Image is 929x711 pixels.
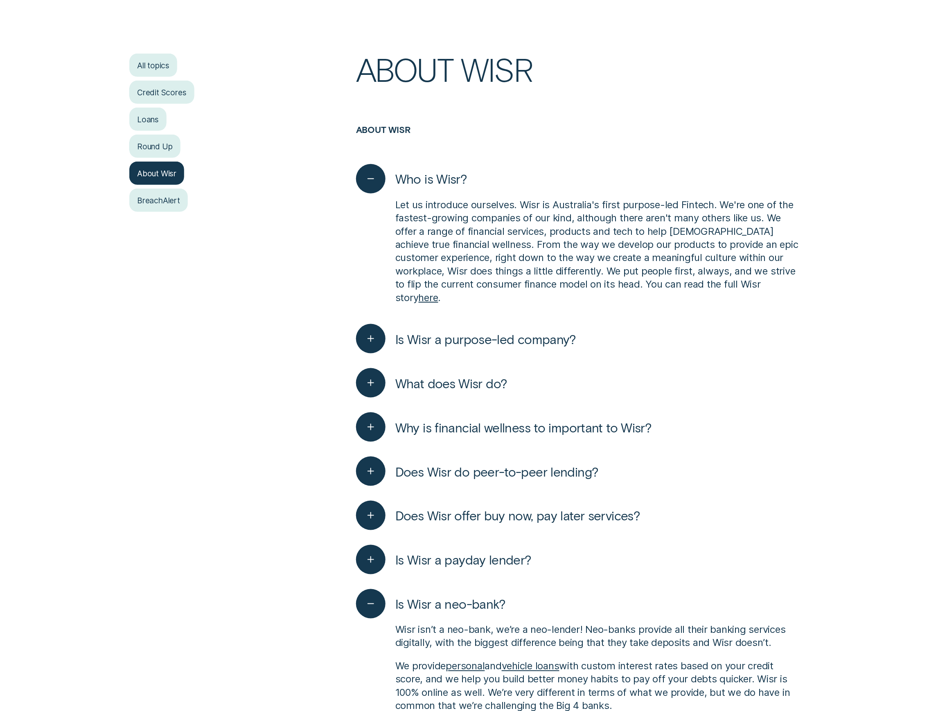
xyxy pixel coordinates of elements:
button: Who is Wisr? [356,164,467,193]
span: What does Wisr do? [395,375,507,391]
a: Round Up [129,135,180,158]
a: personal [446,660,485,672]
span: Is Wisr a purpose-led company? [395,331,576,347]
span: Does Wisr offer buy now, pay later services? [395,508,640,524]
button: Is Wisr a neo-bank? [356,589,506,619]
span: Is Wisr a neo-bank? [395,596,506,612]
button: Does Wisr offer buy now, pay later services? [356,501,640,530]
a: Credit Scores [129,81,194,104]
a: here [419,292,438,304]
a: BreachAlert [129,189,188,212]
button: Does Wisr do peer-to-peer lending? [356,457,599,486]
p: Let us introduce ourselves. Wisr is Australia's first purpose-led Fintech. We're one of the faste... [395,198,800,304]
button: What does Wisr do? [356,368,507,398]
h3: About Wisr [356,124,800,157]
h1: About Wisr [356,54,800,124]
button: Why is financial wellness to important to Wisr? [356,412,652,442]
a: vehicle loans [502,660,559,672]
button: Is Wisr a purpose-led company? [356,324,576,353]
a: All topics [129,54,177,77]
span: Why is financial wellness to important to Wisr? [395,419,652,435]
span: Is Wisr a payday lender? [395,552,532,568]
a: Loans [129,108,167,131]
span: Does Wisr do peer-to-peer lending? [395,464,599,479]
button: Is Wisr a payday lender? [356,545,532,574]
p: Wisr isn’t a neo-bank, we’re a neo-lender! Neo-banks provide all their banking services digitally... [395,623,800,650]
a: About Wisr [129,162,184,185]
span: Who is Wisr? [395,171,467,187]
